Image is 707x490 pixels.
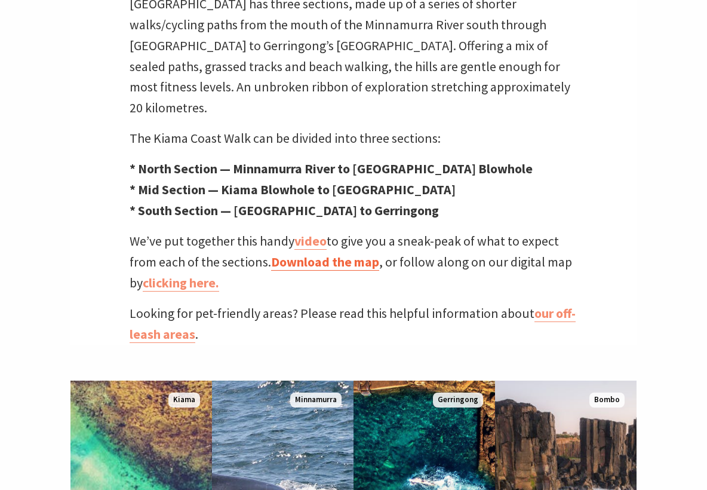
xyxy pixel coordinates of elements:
a: Download the map [271,253,379,271]
p: Looking for pet-friendly areas? Please read this helpful information about . [130,303,577,345]
span: Bombo [589,393,625,408]
strong: * Mid Section — Kiama Blowhole to [GEOGRAPHIC_DATA] [130,181,456,198]
p: The Kiama Coast Walk can be divided into three sections: [130,128,577,149]
strong: * North Section — Minnamurra River to [GEOGRAPHIC_DATA] Blowhole [130,160,533,177]
span: Minnamurra [290,393,342,408]
p: We’ve put together this handy to give you a sneak-peak of what to expect from each of the section... [130,231,577,293]
span: Gerringong [433,393,483,408]
a: clicking here. [143,274,219,292]
span: Kiama [168,393,200,408]
strong: * South Section — [GEOGRAPHIC_DATA] to Gerringong [130,202,439,219]
a: video [294,232,327,250]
